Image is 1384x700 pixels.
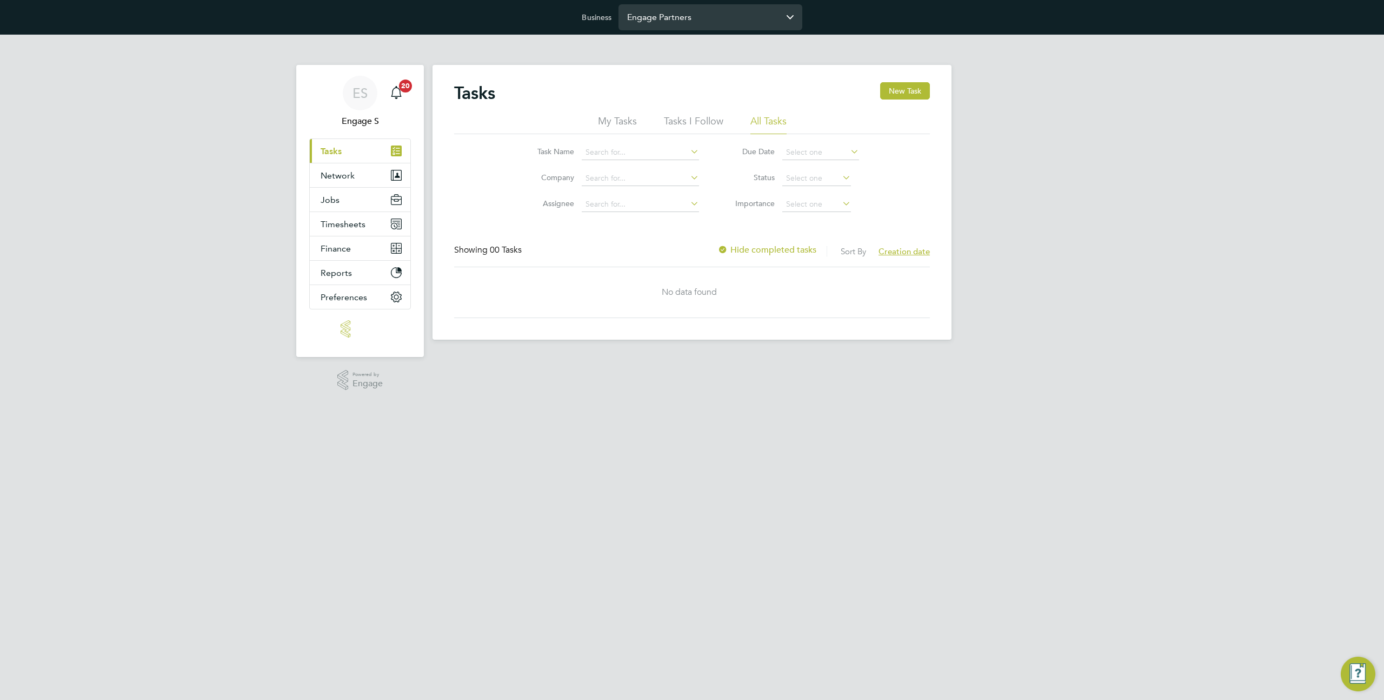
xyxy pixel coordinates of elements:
label: Company [525,173,574,182]
label: Status [726,173,775,182]
span: Creation date [879,246,930,256]
li: My Tasks [598,115,637,134]
div: Showing [454,245,524,256]
li: Tasks I Follow [664,115,723,134]
span: Powered by [352,370,383,379]
span: Jobs [321,195,340,205]
button: Preferences [310,285,410,309]
label: Hide completed tasks [717,245,816,255]
button: Finance [310,236,410,260]
label: Business [582,12,611,22]
span: Finance [321,243,351,254]
span: Tasks [321,146,342,156]
span: 20 [399,80,412,93]
a: 20 [385,76,407,110]
input: Select one [782,145,859,160]
span: Preferences [321,292,367,302]
li: All Tasks [750,115,787,134]
label: Assignee [525,199,574,208]
a: ESEngage S [309,76,411,128]
button: Jobs [310,188,410,212]
button: New Task [880,82,930,100]
button: Timesheets [310,212,410,236]
nav: Main navigation [296,65,424,357]
input: Search for... [582,145,699,160]
span: ES [352,86,368,100]
a: Tasks [310,139,410,163]
label: Task Name [525,147,574,156]
span: Network [321,170,355,181]
input: Search for... [582,171,699,186]
span: 00 Tasks [490,245,522,255]
h2: Tasks [454,82,495,104]
label: Due Date [726,147,775,156]
label: Sort By [841,246,866,256]
a: Go to home page [309,320,411,338]
span: Timesheets [321,219,365,229]
span: Engage S [309,115,411,128]
span: Reports [321,268,352,278]
span: Engage [352,379,383,388]
input: Select one [782,197,851,212]
input: Search for... [582,197,699,212]
button: Reports [310,261,410,285]
a: Powered byEngage [337,370,383,391]
div: No data found [454,287,924,298]
input: Select one [782,171,851,186]
label: Importance [726,199,775,208]
button: Network [310,163,410,187]
img: engage-logo-retina.png [341,320,380,338]
button: Engage Resource Center [1341,657,1375,691]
